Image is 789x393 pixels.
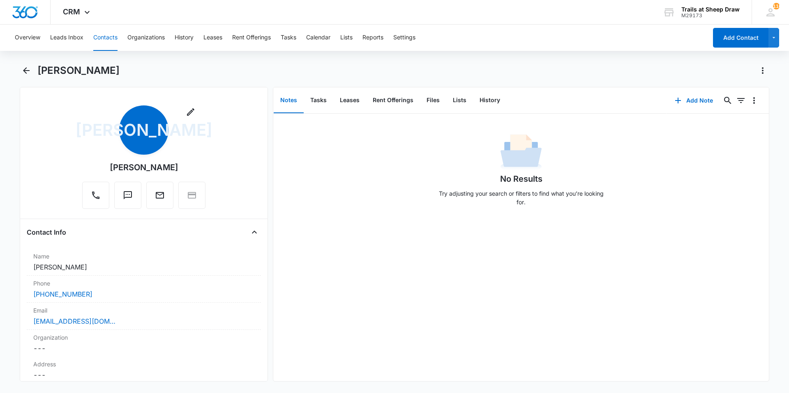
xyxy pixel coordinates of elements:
[27,356,261,384] div: Address---
[114,194,141,201] a: Text
[33,252,254,260] label: Name
[681,13,740,18] div: account id
[33,343,254,353] dd: ---
[501,132,542,173] img: No Data
[15,25,40,51] button: Overview
[33,262,254,272] dd: [PERSON_NAME]
[435,189,607,206] p: Try adjusting your search or filters to find what you’re looking for.
[110,161,178,174] div: [PERSON_NAME]
[500,173,542,185] h1: No Results
[27,303,261,330] div: Email[EMAIL_ADDRESS][DOMAIN_NAME]
[127,25,165,51] button: Organizations
[33,370,254,380] dd: ---
[82,182,109,209] button: Call
[393,25,415,51] button: Settings
[473,88,507,113] button: History
[340,25,353,51] button: Lists
[146,182,173,209] button: Email
[281,25,296,51] button: Tasks
[274,88,304,113] button: Notes
[667,91,721,110] button: Add Note
[33,289,92,299] a: [PHONE_NUMBER]
[734,94,747,107] button: Filters
[773,3,780,9] span: 116
[756,64,769,77] button: Actions
[93,25,118,51] button: Contacts
[146,194,173,201] a: Email
[82,194,109,201] a: Call
[63,7,80,16] span: CRM
[27,276,261,303] div: Phone[PHONE_NUMBER]
[27,330,261,356] div: Organization---
[446,88,473,113] button: Lists
[50,25,83,51] button: Leads Inbox
[333,88,366,113] button: Leases
[232,25,271,51] button: Rent Offerings
[304,88,333,113] button: Tasks
[203,25,222,51] button: Leases
[33,306,254,315] label: Email
[20,64,32,77] button: Back
[773,3,780,9] div: notifications count
[713,28,768,48] button: Add Contact
[721,94,734,107] button: Search...
[33,316,115,326] a: [EMAIL_ADDRESS][DOMAIN_NAME]
[681,6,740,13] div: account name
[366,88,420,113] button: Rent Offerings
[27,227,66,237] h4: Contact Info
[175,25,194,51] button: History
[747,94,761,107] button: Overflow Menu
[33,360,254,368] label: Address
[114,182,141,209] button: Text
[33,333,254,342] label: Organization
[248,226,261,239] button: Close
[33,279,254,288] label: Phone
[306,25,330,51] button: Calendar
[362,25,383,51] button: Reports
[27,249,261,276] div: Name[PERSON_NAME]
[37,64,120,77] h1: [PERSON_NAME]
[119,105,168,155] span: [PERSON_NAME]
[420,88,446,113] button: Files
